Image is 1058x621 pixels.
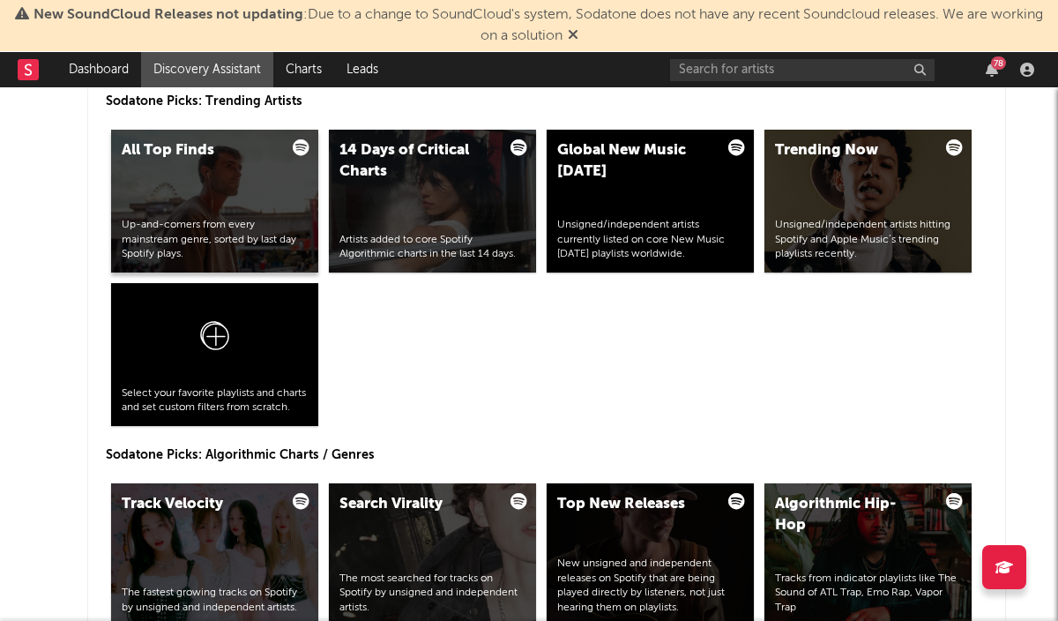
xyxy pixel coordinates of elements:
[273,52,334,87] a: Charts
[122,218,308,262] div: Up-and-comers from every mainstream genre, sorted by last day Spotify plays.
[106,445,987,466] p: Sodatone Picks: Algorithmic Charts / Genres
[339,140,488,183] div: 14 Days of Critical Charts
[339,494,488,515] div: Search Virality
[775,572,961,616] div: Tracks from indicator playlists like The Sound of ATL Trap, Emo Rap, Vapor Trap
[122,494,271,515] div: Track Velocity
[557,557,743,616] div: New unsigned and independent releases on Spotify that are being played directly by listeners, not...
[775,140,924,161] div: Trending Now
[991,56,1006,70] div: 78
[557,140,706,183] div: Global New Music [DATE]
[339,233,525,263] div: Artists added to core Spotify Algorithmic charts in the last 14 days.
[111,130,318,273] a: All Top FindsUp-and-comers from every mainstream genre, sorted by last day Spotify plays.
[986,63,998,77] button: 78
[329,130,536,273] a: 14 Days of Critical ChartsArtists added to core Spotify Algorithmic charts in the last 14 days.
[122,386,308,416] div: Select your favorite playlists and charts and set custom filters from scratch.
[670,59,935,81] input: Search for artists
[34,8,1043,43] span: : Due to a change to SoundCloud's system, Sodatone does not have any recent Soundcloud releases. ...
[334,52,391,87] a: Leads
[568,29,578,43] span: Dismiss
[764,130,972,273] a: Trending NowUnsigned/independent artists hitting Spotify and Apple Music’s trending playlists rec...
[106,91,987,112] p: Sodatone Picks: Trending Artists
[775,494,924,536] div: Algorithmic Hip-Hop
[557,494,706,515] div: Top New Releases
[339,572,525,616] div: The most searched for tracks on Spotify by unsigned and independent artists.
[547,130,754,273] a: Global New Music [DATE]Unsigned/independent artists currently listed on core New Music [DATE] pla...
[122,140,271,161] div: All Top Finds
[34,8,303,22] span: New SoundCloud Releases not updating
[122,586,308,616] div: The fastest growing tracks on Spotify by unsigned and independent artists.
[141,52,273,87] a: Discovery Assistant
[557,218,743,262] div: Unsigned/independent artists currently listed on core New Music [DATE] playlists worldwide.
[56,52,141,87] a: Dashboard
[111,283,318,426] a: Select your favorite playlists and charts and set custom filters from scratch.
[775,218,961,262] div: Unsigned/independent artists hitting Spotify and Apple Music’s trending playlists recently.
